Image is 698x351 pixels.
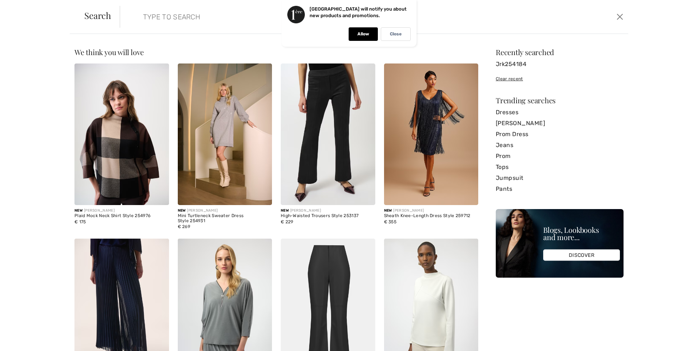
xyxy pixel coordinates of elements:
img: Sheath Knee-Length Dress Style 259712. Navy [384,63,479,205]
div: [PERSON_NAME] [74,208,169,213]
a: Jeans [496,140,624,151]
p: [GEOGRAPHIC_DATA] will notify you about new products and promotions. [310,6,407,18]
input: TYPE TO SEARCH [138,6,495,28]
span: € 175 [74,219,86,224]
span: New [178,208,186,213]
div: [PERSON_NAME] [178,208,272,213]
img: Mini Turtleneck Sweater Dress Style 254931. Grey melange [178,63,272,205]
a: Tops [496,162,624,173]
a: Pants [496,184,624,194]
span: € 355 [384,219,397,224]
a: Prom Dress [496,129,624,140]
span: We think you will love [74,47,144,57]
span: New [384,208,392,213]
div: Blogs, Lookbooks and more... [543,226,620,241]
a: Jumpsuit [496,173,624,184]
a: [PERSON_NAME] [496,118,624,129]
span: Search [84,11,111,20]
div: Mini Turtleneck Sweater Dress Style 254931 [178,213,272,224]
div: Sheath Knee-Length Dress Style 259712 [384,213,479,219]
a: Dresses [496,107,624,118]
a: Prom [496,151,624,162]
div: Clear recent [496,76,624,82]
div: [PERSON_NAME] [281,208,375,213]
div: High-Waisted Trousers Style 253137 [281,213,375,219]
div: Recently searched [496,49,624,56]
img: High-Waisted Trousers Style 253137. Black [281,63,375,205]
a: Jrk254184 [496,59,624,70]
span: New [74,208,83,213]
button: Close [614,11,625,23]
span: € 229 [281,219,294,224]
img: Blogs, Lookbooks and more... [496,209,624,278]
div: DISCOVER [543,250,620,261]
p: Allow [357,31,369,37]
p: Close [390,31,402,37]
span: € 269 [178,224,191,229]
span: New [281,208,289,213]
div: [PERSON_NAME] [384,208,479,213]
span: Help [16,5,31,12]
div: Plaid Mock Neck Shirt Style 254976 [74,213,169,219]
img: Plaid Mock Neck Shirt Style 254976. Mocha/black [74,63,169,205]
div: Trending searches [496,97,624,104]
